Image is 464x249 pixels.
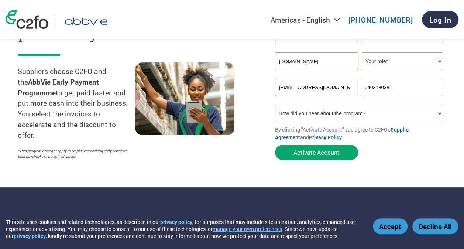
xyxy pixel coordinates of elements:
a: privacy policy [160,218,192,225]
div: Inavlid Email Address [275,97,357,102]
div: Invalid first name or first name is too long [275,45,357,50]
div: Invalid last name or last name is too long [361,45,443,50]
div: Inavlid Phone Number [361,97,443,102]
img: supply chain worker [135,62,234,135]
p: Suppliers choose C2FO and the to get paid faster and put more cash into their business. You selec... [18,66,135,141]
button: Accept [373,218,408,234]
a: [PHONE_NUMBER] [348,15,413,24]
a: Supplier Agreement [275,126,410,141]
div: Thinkpiece Partners & AbbVie [3,26,197,35]
a: Log In [422,11,458,28]
button: manage your own preferences [213,225,282,232]
p: Thinkpiece Partners Uses C2FO to Manage the Challenge of Massive Growth and is making its mark as... [3,43,197,73]
div: Invalid company name or company name is too long [275,71,443,76]
select: Title/Role [362,52,443,70]
img: AbbVie [60,15,112,29]
input: Invalid Email format [275,79,357,96]
strong: AbbVie Early Payment Programme [18,77,99,97]
button: Activate Account [275,145,358,160]
div: C2FO Customer Success [3,3,197,23]
div: This site uses cookies and related technologies, as described in our , for purposes that may incl... [6,218,362,239]
button: Decline All [412,218,458,234]
p: *This program does not apply to employees seeking early access to their paychecks or payroll adva... [18,148,128,159]
input: Your company name* [275,52,358,70]
p: By clicking "Activate Account" you agree to C2FO's and [275,126,446,141]
img: c2fo logo [6,10,48,29]
a: privacy policy [14,232,46,239]
input: Phone* [361,79,443,96]
a: Privacy Policy [309,134,342,141]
